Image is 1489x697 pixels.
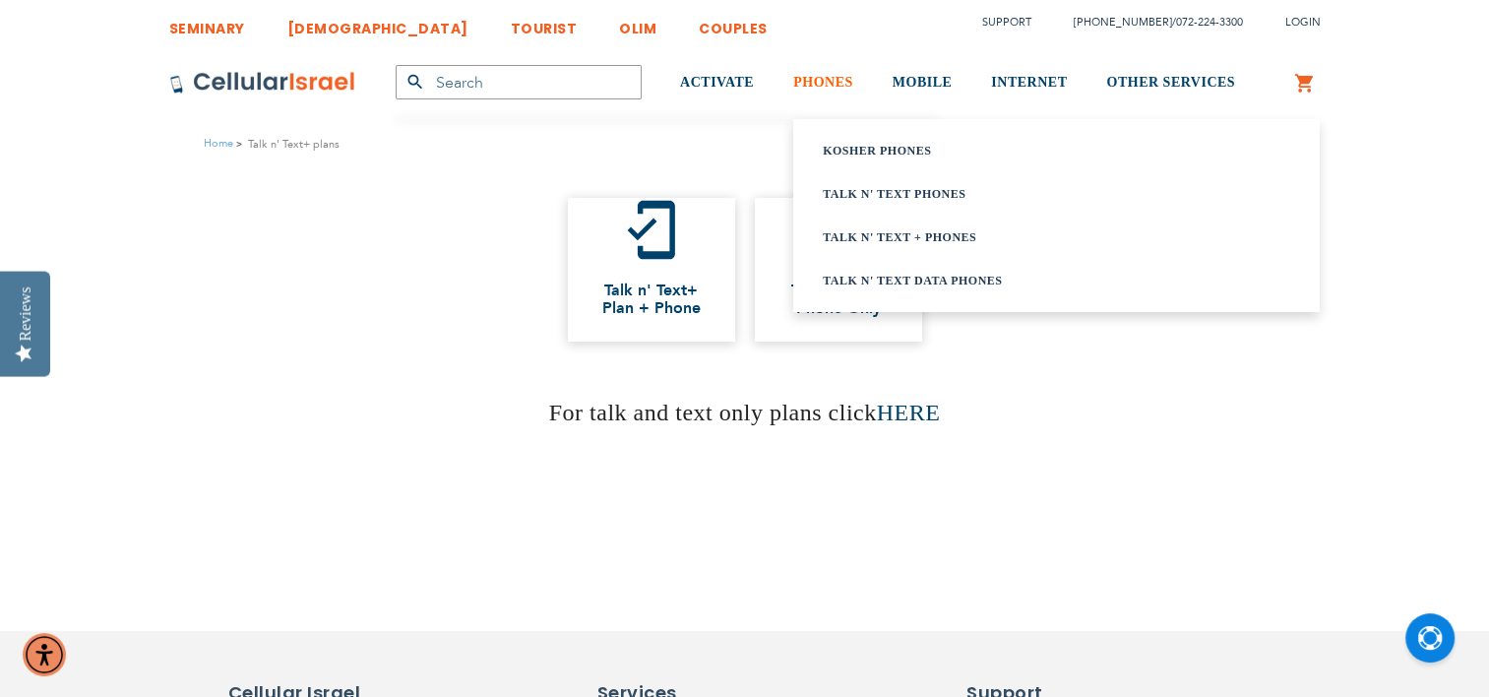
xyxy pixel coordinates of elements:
[619,198,683,262] i: mobile_friendly
[680,46,754,120] a: ACTIVATE
[823,271,1241,290] a: Talk n' Text Data Phones
[991,46,1067,120] a: INTERNET
[1176,15,1243,30] a: 072-224-3300
[588,282,715,317] span: Talk n' Text+ Plan + Phone
[396,65,642,99] input: Search
[982,15,1031,30] a: Support
[793,75,853,90] span: PHONES
[823,227,1241,247] a: Talk n' Text + Phones
[877,400,941,425] a: HERE
[893,46,953,120] a: MOBILE
[1054,8,1243,36] li: /
[619,5,656,41] a: OLIM
[568,198,735,342] a: mobile_friendly Talk n' Text+ Plan + Phone
[169,71,356,95] img: Cellular Israel Logo
[755,198,922,342] a: phone_enabled Talk n' Text+ Phone Only
[893,75,953,90] span: MOBILE
[1074,15,1172,30] a: [PHONE_NUMBER]
[511,5,578,41] a: TOURIST
[1106,75,1235,90] span: OTHER SERVICES
[793,46,853,120] a: PHONES
[775,282,902,317] span: Talk n' Text+ Phone Only
[823,184,1241,204] a: Talk n' Text Phones
[23,633,66,676] div: Accessibility Menu
[1106,46,1235,120] a: OTHER SERVICES
[287,5,468,41] a: [DEMOGRAPHIC_DATA]
[17,286,34,341] div: Reviews
[248,135,340,154] strong: Talk n' Text+ plans
[169,5,245,41] a: SEMINARY
[1285,15,1321,30] span: Login
[15,396,1474,429] h3: For talk and text only plans click
[991,75,1067,90] span: INTERNET
[680,75,754,90] span: ACTIVATE
[699,5,768,41] a: COUPLES
[823,141,1241,160] a: Kosher Phones
[204,136,233,151] a: Home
